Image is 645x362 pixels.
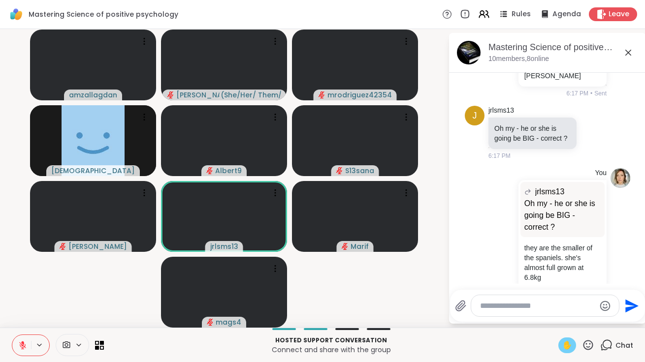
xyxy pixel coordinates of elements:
span: S13sana [345,166,374,176]
div: Mastering Science of positive psychology, [DATE] [488,41,638,54]
span: jrlsms13 [210,241,238,251]
span: mags4 [216,317,241,327]
span: Chat [615,340,633,350]
a: jrlsms13 [488,106,514,116]
span: j [473,109,477,122]
textarea: Type your message [480,301,595,311]
p: Oh my - he or she is going be BIG - correct ? [494,123,571,143]
span: [DEMOGRAPHIC_DATA] [51,166,135,176]
h4: You [595,168,607,178]
span: [PERSON_NAME] [176,90,220,100]
span: jrlsms13 [535,186,565,198]
span: 6:17 PM [566,89,588,98]
img: ShareWell Logomark [8,6,25,23]
span: ( She/Her/ Them/They ) [221,90,281,100]
span: ✋ [562,339,572,351]
span: audio-muted [60,243,66,250]
span: Mastering Science of positive psychology [29,9,178,19]
p: Oh my - he or she is going be BIG - correct ? [524,198,601,233]
span: audio-muted [319,91,325,98]
span: Leave [609,9,629,19]
span: audio-muted [342,243,349,250]
span: Rules [512,9,531,19]
span: • [590,89,592,98]
p: Hosted support conversation [110,336,552,345]
img: haresh78 [62,105,125,176]
span: amzallagdan [69,90,117,100]
span: audio-muted [167,91,174,98]
button: Send [619,295,642,317]
span: Sent [594,89,607,98]
span: mrodriguez42354 [327,90,392,100]
span: Agenda [552,9,581,19]
p: [PERSON_NAME] [524,71,601,81]
span: audio-muted [336,167,343,174]
img: Mastering Science of positive psychology, Oct 12 [457,41,481,64]
button: Emoji picker [599,300,611,312]
p: they are the smaller of the spaniels. she's almost full grown at 6.8kg [524,243,601,282]
span: 6:17 PM [488,151,511,160]
span: Albert9 [215,166,242,176]
img: https://sharewell-space-live.sfo3.digitaloceanspaces.com/user-generated/9c859989-5879-4ef0-96bf-1... [611,168,630,188]
p: 10 members, 8 online [488,54,549,64]
span: [PERSON_NAME] [68,241,127,251]
span: Marif [351,241,369,251]
span: audio-muted [207,319,214,326]
span: audio-muted [206,167,213,174]
p: Connect and share with the group [110,345,552,355]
